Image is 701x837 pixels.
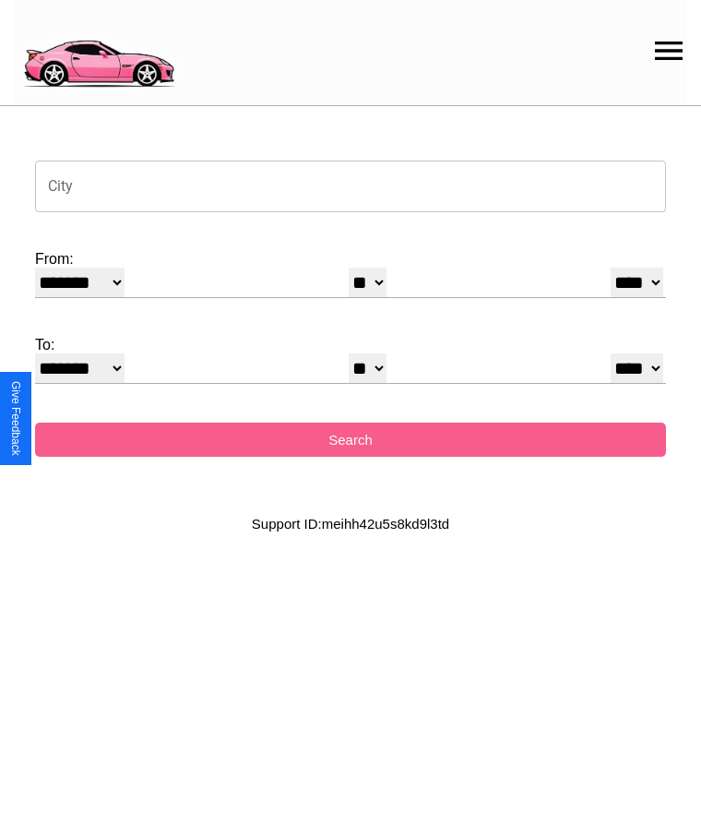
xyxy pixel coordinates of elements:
p: Support ID: meihh42u5s8kd9l3td [252,511,449,536]
label: From: [35,251,666,268]
div: Give Feedback [9,381,22,456]
label: To: [35,337,666,353]
button: Search [35,423,666,457]
img: logo [14,9,183,92]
